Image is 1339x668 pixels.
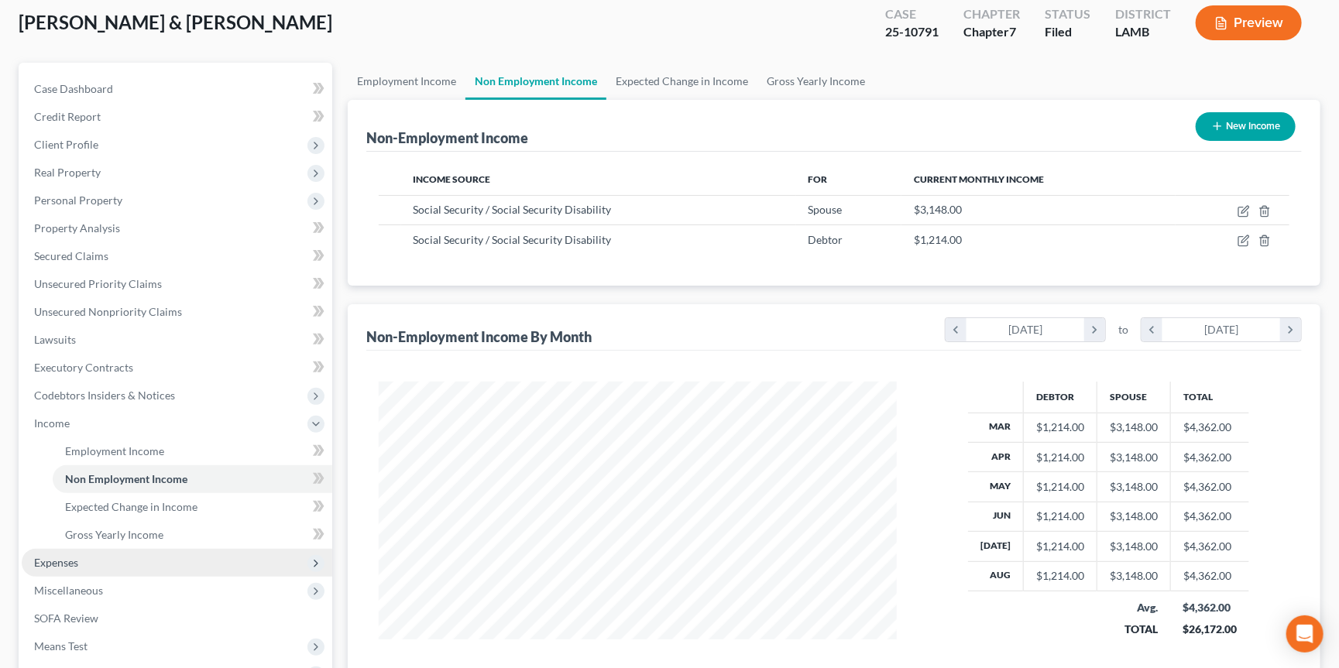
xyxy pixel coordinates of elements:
th: Jun [968,502,1024,531]
span: Miscellaneous [34,584,103,597]
div: Avg. [1109,600,1158,615]
div: [DATE] [966,318,1085,341]
span: [PERSON_NAME] & [PERSON_NAME] [19,11,332,33]
div: Case [885,5,939,23]
div: $1,214.00 [1036,450,1084,465]
span: 7 [1009,24,1016,39]
span: For [809,173,828,185]
a: Property Analysis [22,214,332,242]
div: Chapter [963,23,1020,41]
a: SOFA Review [22,605,332,632]
span: Real Property [34,166,101,179]
a: Non Employment Income [465,63,606,100]
th: Aug [968,561,1024,591]
span: Income Source [414,173,491,185]
a: Gross Yearly Income [757,63,874,100]
th: Spouse [1097,382,1170,413]
span: Debtor [809,233,843,246]
div: $3,148.00 [1110,479,1158,495]
span: Unsecured Priority Claims [34,277,162,290]
div: LAMB [1115,23,1171,41]
span: Income [34,416,70,430]
th: Apr [968,442,1024,471]
span: Employment Income [65,444,164,457]
div: $1,214.00 [1036,539,1084,554]
div: Filed [1045,23,1090,41]
button: New Income [1196,112,1296,141]
span: Secured Claims [34,249,108,262]
a: Expected Change in Income [53,493,332,521]
div: TOTAL [1109,622,1158,637]
i: chevron_right [1280,318,1301,341]
th: Total [1170,382,1249,413]
span: Unsecured Nonpriority Claims [34,305,182,318]
div: $3,148.00 [1110,568,1158,584]
div: $4,362.00 [1183,600,1237,615]
div: $3,148.00 [1110,450,1158,465]
span: Current Monthly Income [914,173,1044,185]
span: Case Dashboard [34,82,113,95]
div: $1,214.00 [1036,509,1084,524]
td: $4,362.00 [1170,502,1249,531]
span: SOFA Review [34,611,98,625]
span: Gross Yearly Income [65,528,163,541]
a: Credit Report [22,103,332,131]
a: Secured Claims [22,242,332,270]
th: May [968,472,1024,502]
i: chevron_right [1084,318,1105,341]
a: Lawsuits [22,326,332,354]
a: Employment Income [348,63,465,100]
a: Case Dashboard [22,75,332,103]
td: $4,362.00 [1170,472,1249,502]
span: Lawsuits [34,333,76,346]
div: [DATE] [1162,318,1281,341]
div: Status [1045,5,1090,23]
div: Open Intercom Messenger [1286,615,1324,653]
a: Non Employment Income [53,465,332,493]
div: Chapter [963,5,1020,23]
div: 25-10791 [885,23,939,41]
div: $1,214.00 [1036,420,1084,435]
div: Non-Employment Income By Month [366,327,592,346]
th: [DATE] [968,532,1024,561]
th: Debtor [1023,382,1097,413]
a: Expected Change in Income [606,63,757,100]
div: $3,148.00 [1110,420,1158,435]
a: Executory Contracts [22,354,332,382]
td: $4,362.00 [1170,561,1249,591]
div: $26,172.00 [1183,622,1237,637]
span: to [1118,322,1128,337]
div: $3,148.00 [1110,509,1158,524]
span: Expected Change in Income [65,500,197,513]
span: Credit Report [34,110,101,123]
button: Preview [1196,5,1302,40]
td: $4,362.00 [1170,442,1249,471]
span: Executory Contracts [34,361,133,374]
i: chevron_left [1142,318,1162,341]
a: Gross Yearly Income [53,521,332,549]
span: $1,214.00 [914,233,962,246]
span: Personal Property [34,194,122,207]
span: Social Security / Social Security Disability [414,203,612,216]
span: Spouse [809,203,843,216]
td: $4,362.00 [1170,413,1249,442]
a: Employment Income [53,437,332,465]
span: Non Employment Income [65,472,187,485]
i: chevron_left [946,318,966,341]
a: Unsecured Priority Claims [22,270,332,298]
span: Expenses [34,556,78,569]
div: $1,214.00 [1036,568,1084,584]
span: Property Analysis [34,221,120,235]
div: $1,214.00 [1036,479,1084,495]
td: $4,362.00 [1170,532,1249,561]
span: Codebtors Insiders & Notices [34,389,175,402]
div: District [1115,5,1171,23]
div: $3,148.00 [1110,539,1158,554]
span: Social Security / Social Security Disability [414,233,612,246]
th: Mar [968,413,1024,442]
span: Means Test [34,639,88,653]
span: $3,148.00 [914,203,962,216]
span: Client Profile [34,138,98,151]
a: Unsecured Nonpriority Claims [22,298,332,326]
div: Non-Employment Income [366,128,528,147]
